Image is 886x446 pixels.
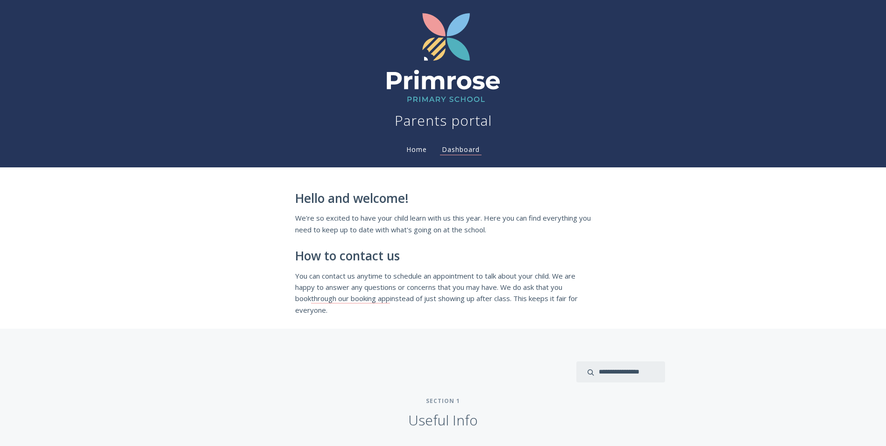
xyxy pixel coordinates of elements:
[295,249,591,263] h2: How to contact us
[440,145,482,155] a: Dashboard
[404,145,429,154] a: Home
[295,192,591,206] h2: Hello and welcome!
[295,212,591,235] p: We're so excited to have your child learn with us this year. Here you can find everything you nee...
[311,294,390,303] a: through our booking app
[576,361,665,382] input: search input
[395,111,492,130] h1: Parents portal
[295,270,591,316] p: You can contact us anytime to schedule an appointment to talk about your child. We are happy to a...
